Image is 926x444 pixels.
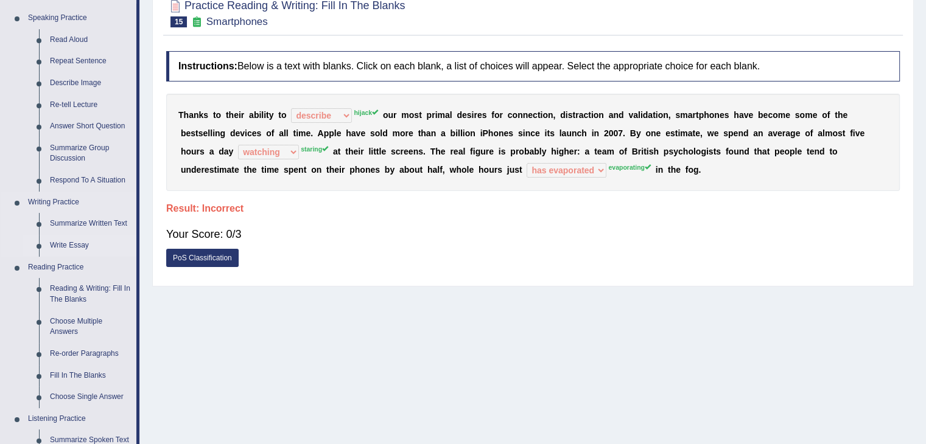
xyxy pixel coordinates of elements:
b: r [405,128,409,138]
sup: hijack [354,109,378,116]
b: t [373,147,376,156]
b: r [197,147,200,156]
b: m [680,128,687,138]
b: i [566,110,568,120]
b: u [388,110,393,120]
b: r [782,128,785,138]
b: n [413,147,419,156]
b: a [739,110,744,120]
b: s [723,128,728,138]
b: T [430,147,436,156]
b: i [472,110,474,120]
b: l [823,128,825,138]
b: p [427,110,432,120]
b: s [191,128,195,138]
b: c [768,110,773,120]
b: l [208,128,210,138]
b: o [494,110,500,120]
b: v [773,128,777,138]
a: Re-tell Lecture [44,94,136,116]
b: o [805,128,810,138]
b: t [278,110,281,120]
b: h [581,128,587,138]
b: m [298,128,306,138]
b: n [523,110,528,120]
b: v [240,128,245,138]
b: e [441,147,446,156]
b: e [353,147,358,156]
b: i [245,128,247,138]
b: a [279,128,284,138]
b: o [216,110,222,120]
b: , [700,128,703,138]
b: e [186,128,191,138]
b: a [445,110,450,120]
b: p [324,128,329,138]
b: t [692,128,695,138]
b: t [345,147,348,156]
b: c [583,110,588,120]
b: r [499,110,502,120]
b: 0 [613,128,618,138]
b: n [572,128,577,138]
b: c [508,110,513,120]
b: r [360,147,363,156]
b: l [379,147,381,156]
b: d [230,128,236,138]
b: h [346,128,351,138]
b: a [249,110,254,120]
b: i [640,110,643,120]
b: i [239,110,241,120]
b: a [648,110,653,120]
b: , [668,110,671,120]
b: g [790,128,796,138]
b: m [393,128,400,138]
a: Listening Practice [23,408,136,430]
b: l [460,128,463,138]
b: m [805,110,812,120]
b: c [577,128,581,138]
b: u [191,147,197,156]
b: d [382,128,388,138]
b: s [467,110,472,120]
b: v [855,128,860,138]
a: Describe Image [44,72,136,94]
b: e [234,110,239,120]
b: s [198,128,203,138]
b: n [431,128,437,138]
b: t [572,110,575,120]
b: t [538,110,541,120]
b: m [437,110,444,120]
b: i [259,110,261,120]
a: Repeat Sentence [44,50,136,72]
b: 7 [618,128,623,138]
b: t [696,110,699,120]
b: o [383,110,388,120]
a: Read Aloud [44,29,136,51]
b: t [418,128,421,138]
b: l [284,128,286,138]
b: s [257,128,262,138]
b: r [474,110,477,120]
b: v [744,110,749,120]
b: Instructions: [178,61,237,71]
b: e [462,110,467,120]
b: h [184,110,189,120]
b: e [528,110,533,120]
b: i [212,128,215,138]
b: o [512,110,517,120]
b: i [371,147,373,156]
b: l [368,147,371,156]
b: v [356,128,361,138]
b: e [733,128,738,138]
b: n [499,128,504,138]
a: Respond To A Situation [44,170,136,192]
b: o [645,128,651,138]
b: t [195,128,198,138]
b: h [704,110,709,120]
b: o [773,110,778,120]
b: o [400,128,405,138]
b: u [566,128,572,138]
b: f [827,110,830,120]
b: n [651,128,656,138]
